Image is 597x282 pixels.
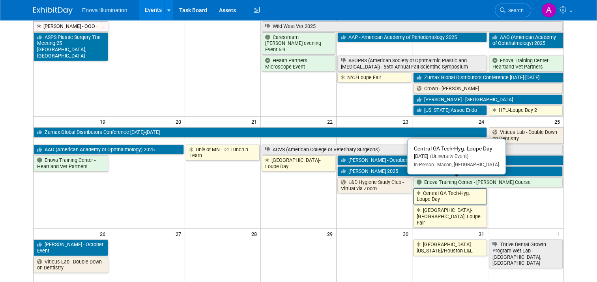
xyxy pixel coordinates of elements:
a: NYU-Loupe Fair [337,72,411,83]
a: Thrive Dental Growth Program Wet Lab - [GEOGRAPHIC_DATA], [GEOGRAPHIC_DATA] [489,239,563,268]
span: 20 [175,117,185,126]
span: 27 [175,229,185,239]
a: [PERSON_NAME] - October Event [337,155,563,165]
span: 22 [326,117,336,126]
a: L&D Hygiene Study Club - Virtual via Zoom [337,177,411,193]
div: [DATE] [414,153,499,160]
a: Enova Training Center - Heartland Vet Partners [34,155,108,171]
a: [GEOGRAPHIC_DATA]-[GEOGRAPHIC_DATA]. Loupe Fair [413,205,487,228]
span: (University Event) [428,153,468,159]
a: [GEOGRAPHIC_DATA][US_STATE]/Houston-L&L [413,239,487,256]
span: 1 [556,229,563,239]
a: Crown - [PERSON_NAME] [413,83,563,94]
span: 24 [478,117,488,126]
a: Viticus Lab - Double Down on Dentistry [489,127,563,143]
a: ASPS Plastic Surgery The Meeting 25 [GEOGRAPHIC_DATA], [GEOGRAPHIC_DATA] [34,32,108,61]
a: Zumax Global Distributors Conference [DATE]-[DATE] [34,127,487,137]
a: [GEOGRAPHIC_DATA]-Loupe Day [262,155,335,171]
a: Central GA Tech-Hyg. Loupe Day [413,188,487,204]
a: [PERSON_NAME] - OOO [34,21,108,32]
span: In-Person [414,162,434,167]
span: Macon, [GEOGRAPHIC_DATA] [434,162,499,167]
a: Enova Training Center - [PERSON_NAME] Course [413,177,563,187]
span: Enova Illumination [82,7,127,13]
span: 21 [251,117,260,126]
a: [PERSON_NAME] - [GEOGRAPHIC_DATA] [413,95,563,105]
a: Search [495,4,531,17]
span: 25 [554,117,563,126]
span: 23 [402,117,412,126]
a: Viticus Lab - Double Down on Dentistry [34,257,108,273]
a: AAO (American Academy of Ophthalmology) 2025 [34,145,184,155]
span: 28 [251,229,260,239]
span: 29 [326,229,336,239]
a: Enova Training Center - Heartland Vet Partners [489,56,563,72]
a: Wild West Vet 2025 [262,21,563,32]
span: 19 [99,117,109,126]
a: Zumax Global Distributors Conference [DATE]-[DATE] [413,72,563,83]
span: Central GA Tech-Hyg. Loupe Day [414,145,492,152]
a: [PERSON_NAME] - October Event [34,239,108,256]
a: [PERSON_NAME] 2025 [337,166,563,176]
span: 31 [478,229,488,239]
a: ASOPRS (American Society of Ophthalmic Plastic and [MEDICAL_DATA]) - 56th Annual Fall Scientific ... [337,56,487,72]
span: 30 [402,229,412,239]
a: AAO (American Academy of Ophthalmology) 2025 [489,32,563,48]
span: 26 [99,229,109,239]
img: Andrea Miller [541,3,556,18]
a: ACVS (American College of Veterinary Surgeons) [262,145,563,155]
span: Search [505,7,524,13]
img: ExhibitDay [33,7,73,15]
a: Health Partners Microscope Event [262,56,335,72]
a: Univ of MN - D1 Lunch n Learn [186,145,260,161]
a: HPU-Loupe Day 2 [489,105,563,115]
a: AAP - American Academy of Periodontology 2025 [337,32,487,43]
a: Carestream [PERSON_NAME] evening Event 6-9 [262,32,335,55]
a: [US_STATE] Assoc Endo [413,105,487,115]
